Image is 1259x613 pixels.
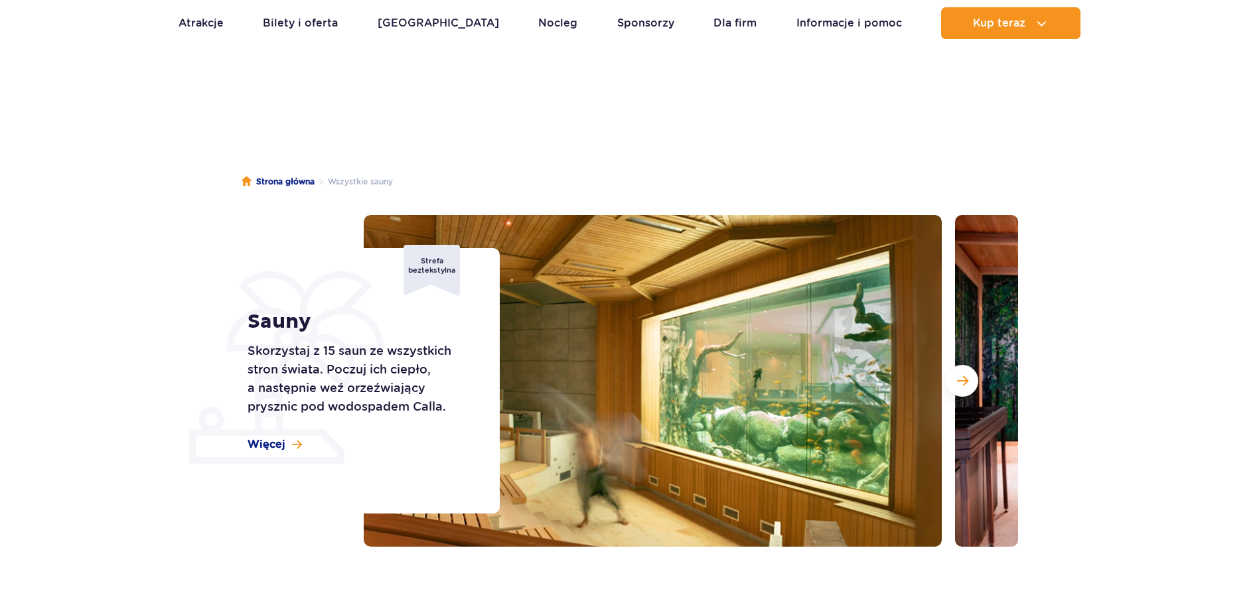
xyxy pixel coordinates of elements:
[248,310,470,334] h1: Sauny
[263,7,338,39] a: Bilety i oferta
[248,437,285,452] span: Więcej
[946,365,978,397] button: Następny slajd
[796,7,902,39] a: Informacje i pomoc
[941,7,1080,39] button: Kup teraz
[364,215,942,547] img: Sauna w strefie Relax z dużym akwarium na ścianie, przytulne wnętrze i drewniane ławki
[248,437,302,452] a: Więcej
[378,7,499,39] a: [GEOGRAPHIC_DATA]
[248,342,470,416] p: Skorzystaj z 15 saun ze wszystkich stron świata. Poczuj ich ciepło, a następnie weź orzeźwiający ...
[315,175,393,188] li: Wszystkie sauny
[973,17,1025,29] span: Kup teraz
[242,175,315,188] a: Strona główna
[617,7,674,39] a: Sponsorzy
[713,7,757,39] a: Dla firm
[538,7,577,39] a: Nocleg
[404,245,460,296] div: Strefa beztekstylna
[179,7,224,39] a: Atrakcje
